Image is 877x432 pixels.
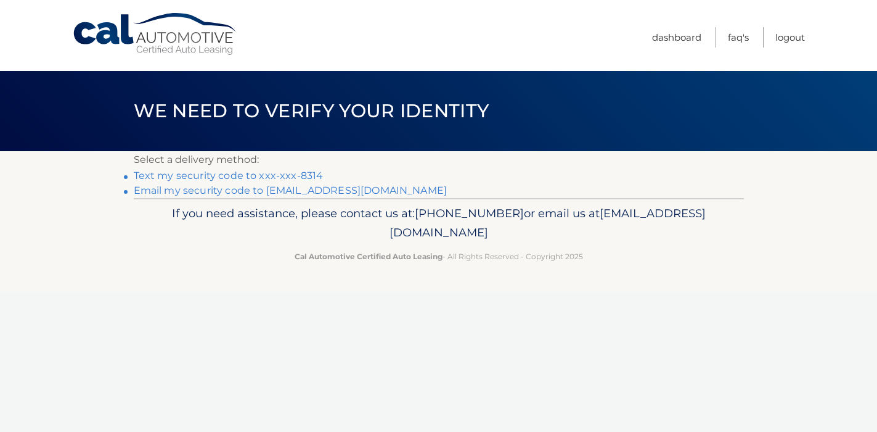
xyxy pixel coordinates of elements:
[775,27,805,48] a: Logout
[728,27,749,48] a: FAQ's
[415,206,524,220] span: [PHONE_NUMBER]
[142,250,736,263] p: - All Rights Reserved - Copyright 2025
[72,12,239,56] a: Cal Automotive
[134,170,324,181] a: Text my security code to xxx-xxx-8314
[134,185,447,196] a: Email my security code to [EMAIL_ADDRESS][DOMAIN_NAME]
[295,252,443,261] strong: Cal Automotive Certified Auto Leasing
[652,27,701,48] a: Dashboard
[134,99,489,122] span: We need to verify your identity
[142,204,736,243] p: If you need assistance, please contact us at: or email us at
[134,151,744,168] p: Select a delivery method:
